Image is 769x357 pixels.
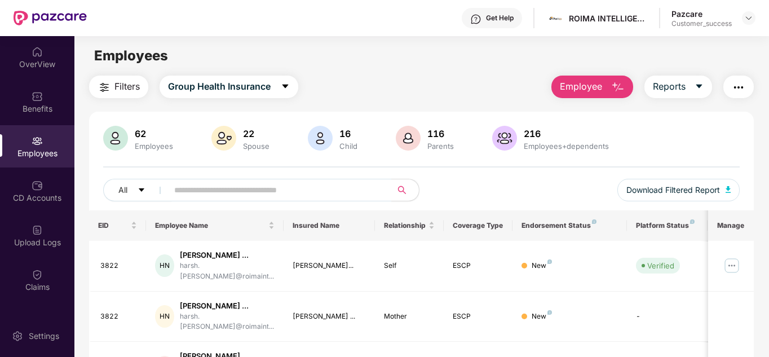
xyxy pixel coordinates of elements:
[308,126,333,151] img: svg+xml;base64,PHN2ZyB4bWxucz0iaHR0cDovL3d3dy53My5vcmcvMjAwMC9zdmciIHhtbG5zOnhsaW5rPSJodHRwOi8vd3...
[155,254,174,277] div: HN
[100,261,138,271] div: 3822
[103,179,172,201] button: Allcaret-down
[180,250,275,261] div: [PERSON_NAME] ...
[492,126,517,151] img: svg+xml;base64,PHN2ZyB4bWxucz0iaHR0cDovL3d3dy53My5vcmcvMjAwMC9zdmciIHhtbG5zOnhsaW5rPSJodHRwOi8vd3...
[486,14,514,23] div: Get Help
[653,80,686,94] span: Reports
[103,126,128,151] img: svg+xml;base64,PHN2ZyB4bWxucz0iaHR0cDovL3d3dy53My5vcmcvMjAwMC9zdmciIHhtbG5zOnhsaW5rPSJodHRwOi8vd3...
[94,47,168,64] span: Employees
[284,210,375,241] th: Insured Name
[160,76,298,98] button: Group Health Insurancecaret-down
[98,81,111,94] img: svg+xml;base64,PHN2ZyB4bWxucz0iaHR0cDovL3d3dy53My5vcmcvMjAwMC9zdmciIHdpZHRoPSIyNCIgaGVpZ2h0PSIyNC...
[521,142,611,151] div: Employees+dependents
[25,330,63,342] div: Settings
[384,261,435,271] div: Self
[626,184,720,196] span: Download Filtered Report
[521,221,618,230] div: Endorsement Status
[425,128,456,139] div: 116
[671,19,732,28] div: Customer_success
[396,126,421,151] img: svg+xml;base64,PHN2ZyB4bWxucz0iaHR0cDovL3d3dy53My5vcmcvMjAwMC9zdmciIHhtbG5zOnhsaW5rPSJodHRwOi8vd3...
[695,82,704,92] span: caret-down
[425,142,456,151] div: Parents
[532,311,552,322] div: New
[146,210,284,241] th: Employee Name
[180,301,275,311] div: [PERSON_NAME] ...
[32,269,43,280] img: svg+xml;base64,PHN2ZyBpZD0iQ2xhaW0iIHhtbG5zPSJodHRwOi8vd3d3LnczLm9yZy8yMDAwL3N2ZyIgd2lkdGg9IjIwIi...
[180,311,275,333] div: harsh.[PERSON_NAME]@roimaint...
[32,180,43,191] img: svg+xml;base64,PHN2ZyBpZD0iQ0RfQWNjb3VudHMiIGRhdGEtbmFtZT0iQ0QgQWNjb3VudHMiIHhtbG5zPSJodHRwOi8vd3...
[547,10,564,27] img: 1600959296116.jpg
[293,311,366,322] div: [PERSON_NAME] ...
[138,186,145,195] span: caret-down
[384,221,426,230] span: Relationship
[132,142,175,151] div: Employees
[337,128,360,139] div: 16
[337,142,360,151] div: Child
[521,128,611,139] div: 216
[211,126,236,151] img: svg+xml;base64,PHN2ZyB4bWxucz0iaHR0cDovL3d3dy53My5vcmcvMjAwMC9zdmciIHhtbG5zOnhsaW5rPSJodHRwOi8vd3...
[89,210,147,241] th: EID
[592,219,596,224] img: svg+xml;base64,PHN2ZyB4bWxucz0iaHR0cDovL3d3dy53My5vcmcvMjAwMC9zdmciIHdpZHRoPSI4IiBoZWlnaHQ9IjgiIH...
[32,46,43,58] img: svg+xml;base64,PHN2ZyBpZD0iSG9tZSIgeG1sbnM9Imh0dHA6Ly93d3cudzMub3JnLzIwMDAvc3ZnIiB3aWR0aD0iMjAiIG...
[470,14,481,25] img: svg+xml;base64,PHN2ZyBpZD0iSGVscC0zMngzMiIgeG1sbnM9Imh0dHA6Ly93d3cudzMub3JnLzIwMDAvc3ZnIiB3aWR0aD...
[560,80,602,94] span: Employee
[723,257,741,275] img: manageButton
[155,221,266,230] span: Employee Name
[547,310,552,315] img: svg+xml;base64,PHN2ZyB4bWxucz0iaHR0cDovL3d3dy53My5vcmcvMjAwMC9zdmciIHdpZHRoPSI4IiBoZWlnaHQ9IjgiIH...
[453,261,503,271] div: ESCP
[32,224,43,236] img: svg+xml;base64,PHN2ZyBpZD0iVXBsb2FkX0xvZ3MiIGRhdGEtbmFtZT0iVXBsb2FkIExvZ3MiIHhtbG5zPSJodHRwOi8vd3...
[375,210,444,241] th: Relationship
[241,128,272,139] div: 22
[89,76,148,98] button: Filters
[569,13,648,24] div: ROIMA INTELLIGENCE INDIA PRIVATE LIMITED
[14,11,87,25] img: New Pazcare Logo
[32,314,43,325] img: svg+xml;base64,PHN2ZyBpZD0iRW5kb3JzZW1lbnRzIiB4bWxucz0iaHR0cDovL3d3dy53My5vcmcvMjAwMC9zdmciIHdpZH...
[611,81,625,94] img: svg+xml;base64,PHN2ZyB4bWxucz0iaHR0cDovL3d3dy53My5vcmcvMjAwMC9zdmciIHhtbG5zOnhsaW5rPSJodHRwOi8vd3...
[12,330,23,342] img: svg+xml;base64,PHN2ZyBpZD0iU2V0dGluZy0yMHgyMCIgeG1sbnM9Imh0dHA6Ly93d3cudzMub3JnLzIwMDAvc3ZnIiB3aW...
[708,210,754,241] th: Manage
[732,81,745,94] img: svg+xml;base64,PHN2ZyB4bWxucz0iaHR0cDovL3d3dy53My5vcmcvMjAwMC9zdmciIHdpZHRoPSIyNCIgaGVpZ2h0PSIyNC...
[281,82,290,92] span: caret-down
[617,179,740,201] button: Download Filtered Report
[241,142,272,151] div: Spouse
[32,91,43,102] img: svg+xml;base64,PHN2ZyBpZD0iQmVuZWZpdHMiIHhtbG5zPSJodHRwOi8vd3d3LnczLm9yZy8yMDAwL3N2ZyIgd2lkdGg9Ij...
[726,186,731,193] img: svg+xml;base64,PHN2ZyB4bWxucz0iaHR0cDovL3d3dy53My5vcmcvMjAwMC9zdmciIHhtbG5zOnhsaW5rPSJodHRwOi8vd3...
[744,14,753,23] img: svg+xml;base64,PHN2ZyBpZD0iRHJvcGRvd24tMzJ4MzIiIHhtbG5zPSJodHRwOi8vd3d3LnczLm9yZy8yMDAwL3N2ZyIgd2...
[100,311,138,322] div: 3822
[647,260,674,271] div: Verified
[118,184,127,196] span: All
[391,179,419,201] button: search
[636,221,698,230] div: Platform Status
[168,80,271,94] span: Group Health Insurance
[627,292,707,342] td: -
[444,210,512,241] th: Coverage Type
[690,219,695,224] img: svg+xml;base64,PHN2ZyB4bWxucz0iaHR0cDovL3d3dy53My5vcmcvMjAwMC9zdmciIHdpZHRoPSI4IiBoZWlnaHQ9IjgiIH...
[114,80,140,94] span: Filters
[644,76,712,98] button: Reportscaret-down
[532,261,552,271] div: New
[32,135,43,147] img: svg+xml;base64,PHN2ZyBpZD0iRW1wbG95ZWVzIiB4bWxucz0iaHR0cDovL3d3dy53My5vcmcvMjAwMC9zdmciIHdpZHRoPS...
[98,221,129,230] span: EID
[453,311,503,322] div: ESCP
[132,128,175,139] div: 62
[384,311,435,322] div: Mother
[155,305,174,328] div: HN
[671,8,732,19] div: Pazcare
[547,259,552,264] img: svg+xml;base64,PHN2ZyB4bWxucz0iaHR0cDovL3d3dy53My5vcmcvMjAwMC9zdmciIHdpZHRoPSI4IiBoZWlnaHQ9IjgiIH...
[391,186,413,195] span: search
[180,261,275,282] div: harsh.[PERSON_NAME]@roimaint...
[293,261,366,271] div: [PERSON_NAME]...
[551,76,633,98] button: Employee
